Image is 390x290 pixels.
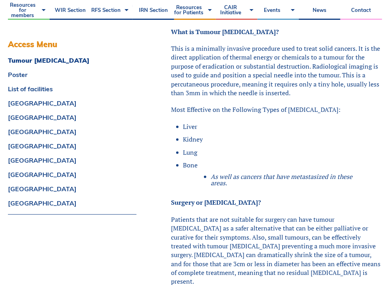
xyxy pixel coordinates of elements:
a: [GEOGRAPHIC_DATA] [8,100,136,106]
a: [GEOGRAPHIC_DATA] [8,157,136,163]
a: [GEOGRAPHIC_DATA] [8,129,136,135]
li: Bone [183,161,382,190]
a: List of facilities [8,86,136,92]
a: Tumour [MEDICAL_DATA] [8,57,136,63]
a: [GEOGRAPHIC_DATA] [8,171,136,178]
a: [GEOGRAPHIC_DATA] [8,186,136,192]
a: [GEOGRAPHIC_DATA] [8,114,136,121]
li: Lung [183,148,382,157]
p: This is a minimally invasive procedure used to treat solid cancers. It is the direct application ... [171,44,382,97]
h3: Access Menu [8,40,136,49]
li: Liver [183,122,382,131]
a: [GEOGRAPHIC_DATA] [8,200,136,206]
p: Most Effective on the Following Types of [MEDICAL_DATA]: [171,105,382,114]
a: Poster [8,71,136,78]
strong: What is Tumour [MEDICAL_DATA]? [171,27,279,36]
a: [GEOGRAPHIC_DATA] [8,143,136,149]
em: As well as cancers that have metastasized in these areas. [211,172,353,187]
li: Kidney [183,135,382,144]
strong: Surgery or [MEDICAL_DATA]? [171,198,261,207]
p: Patients that are not suitable for surgery can have tumour [MEDICAL_DATA] as a safer alternative ... [171,215,382,286]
